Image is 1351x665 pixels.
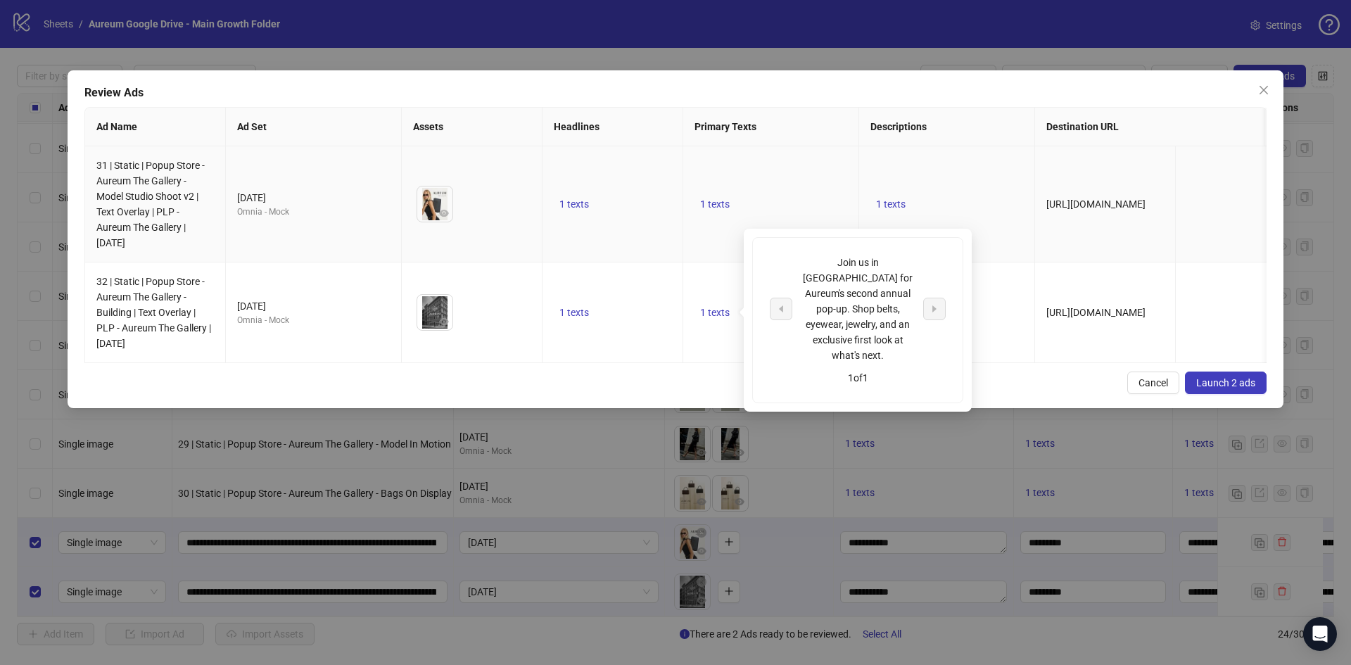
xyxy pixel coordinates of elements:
[559,198,589,210] span: 1 texts
[96,160,205,248] span: 31 | Static | Popup Store - Aureum The Gallery - Model Studio Shoot v2 | Text Overlay | PLP - Aur...
[700,307,730,318] span: 1 texts
[1258,84,1269,96] span: close
[417,295,452,330] img: Asset 1
[417,186,452,222] img: Asset 1
[237,205,390,219] div: Omnia - Mock
[439,208,449,218] span: eye
[1185,372,1267,394] button: Launch 2 ads
[1046,198,1146,210] span: [URL][DOMAIN_NAME]
[402,108,543,146] th: Assets
[694,196,735,213] button: 1 texts
[543,108,683,146] th: Headlines
[84,84,1267,101] div: Review Ads
[436,205,452,222] button: Preview
[237,314,390,327] div: Omnia - Mock
[799,255,916,363] div: Join us in [GEOGRAPHIC_DATA] for Aureum's second annual pop-up. Shop belts, eyewear, jewelry, and...
[700,198,730,210] span: 1 texts
[1035,108,1264,146] th: Destination URL
[870,196,911,213] button: 1 texts
[436,313,452,330] button: Preview
[237,298,390,314] div: [DATE]
[96,276,211,349] span: 32 | Static | Popup Store - Aureum The Gallery - Building | Text Overlay | PLP - Aureum The Galle...
[439,317,449,327] span: eye
[694,304,735,321] button: 1 texts
[226,108,402,146] th: Ad Set
[85,108,226,146] th: Ad Name
[1303,617,1337,651] div: Open Intercom Messenger
[683,108,859,146] th: Primary Texts
[559,307,589,318] span: 1 texts
[237,190,390,205] div: [DATE]
[859,108,1035,146] th: Descriptions
[1252,79,1275,101] button: Close
[554,196,595,213] button: 1 texts
[1196,377,1255,388] span: Launch 2 ads
[876,198,906,210] span: 1 texts
[770,370,946,386] div: 1 of 1
[1127,372,1179,394] button: Cancel
[1138,377,1168,388] span: Cancel
[1046,307,1146,318] span: [URL][DOMAIN_NAME]
[554,304,595,321] button: 1 texts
